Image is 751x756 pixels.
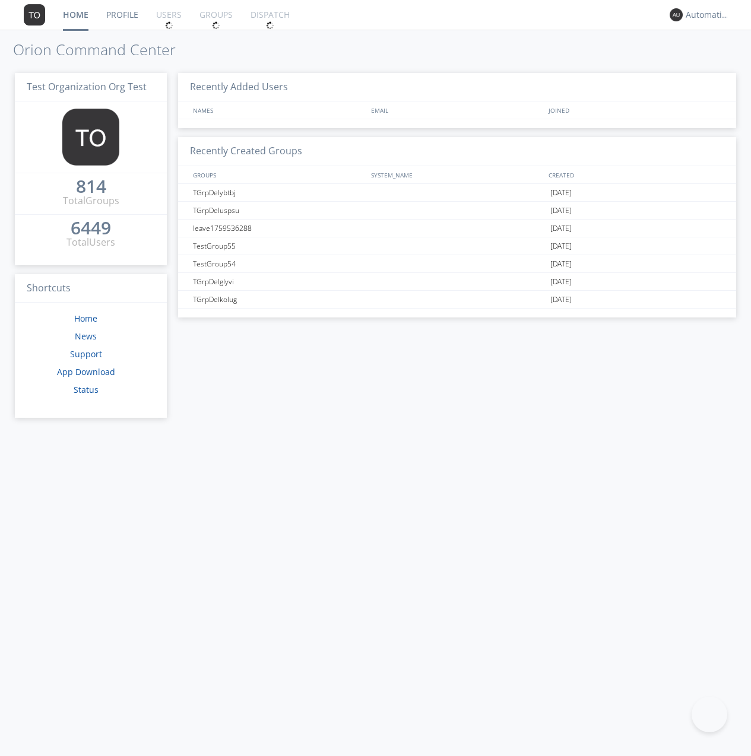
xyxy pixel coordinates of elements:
div: TestGroup55 [190,237,367,255]
a: leave1759536288[DATE] [178,220,736,237]
a: TGrpDelybtbj[DATE] [178,184,736,202]
span: [DATE] [550,255,572,273]
div: TGrpDelybtbj [190,184,367,201]
div: CREATED [546,166,724,183]
span: [DATE] [550,202,572,220]
div: SYSTEM_NAME [368,166,546,183]
a: Home [74,313,97,324]
iframe: Toggle Customer Support [692,697,727,732]
a: TGrpDelkolug[DATE] [178,291,736,309]
a: TGrpDelglyvi[DATE] [178,273,736,291]
img: spin.svg [266,21,274,30]
a: TGrpDeluspsu[DATE] [178,202,736,220]
img: 373638.png [670,8,683,21]
div: TGrpDelkolug [190,291,367,308]
a: TestGroup54[DATE] [178,255,736,273]
span: [DATE] [550,291,572,309]
span: [DATE] [550,184,572,202]
span: [DATE] [550,237,572,255]
div: 6449 [71,222,111,234]
a: News [75,331,97,342]
h3: Shortcuts [15,274,167,303]
a: Support [70,348,102,360]
a: Status [74,384,99,395]
img: 373638.png [62,109,119,166]
h3: Recently Created Groups [178,137,736,166]
a: 814 [76,180,106,194]
img: spin.svg [212,21,220,30]
div: EMAIL [368,101,546,119]
div: leave1759536288 [190,220,367,237]
h3: Recently Added Users [178,73,736,102]
div: JOINED [546,101,724,119]
div: TGrpDelglyvi [190,273,367,290]
span: [DATE] [550,273,572,291]
img: 373638.png [24,4,45,26]
span: [DATE] [550,220,572,237]
div: Total Groups [63,194,119,208]
img: spin.svg [165,21,173,30]
div: NAMES [190,101,365,119]
div: TestGroup54 [190,255,367,272]
div: Total Users [66,236,115,249]
a: 6449 [71,222,111,236]
div: Automation+0004 [686,9,730,21]
div: TGrpDeluspsu [190,202,367,219]
div: 814 [76,180,106,192]
div: GROUPS [190,166,365,183]
a: TestGroup55[DATE] [178,237,736,255]
span: Test Organization Org Test [27,80,147,93]
a: App Download [57,366,115,377]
